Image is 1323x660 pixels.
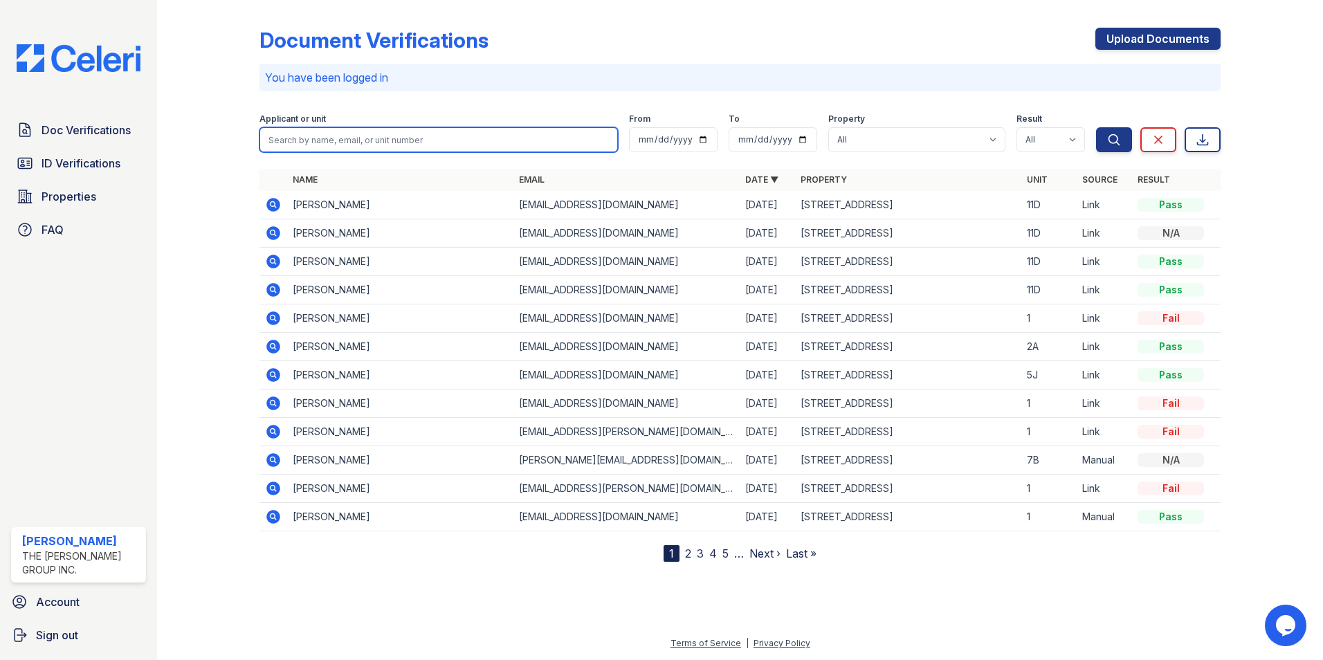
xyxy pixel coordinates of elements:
td: [EMAIL_ADDRESS][PERSON_NAME][DOMAIN_NAME] [513,475,740,503]
td: [DATE] [740,446,795,475]
div: Fail [1138,425,1204,439]
td: 1 [1021,389,1077,418]
a: 2 [685,547,691,560]
td: Link [1077,248,1132,276]
a: Properties [11,183,146,210]
td: [PERSON_NAME] [287,191,513,219]
a: Terms of Service [670,638,741,648]
a: 3 [697,547,704,560]
a: Next › [749,547,781,560]
a: Result [1138,174,1170,185]
td: [STREET_ADDRESS] [795,475,1021,503]
td: [DATE] [740,361,795,389]
td: [DATE] [740,248,795,276]
td: [STREET_ADDRESS] [795,333,1021,361]
div: 1 [664,545,679,562]
a: Name [293,174,318,185]
td: 1 [1021,475,1077,503]
td: 1 [1021,304,1077,333]
td: 11D [1021,191,1077,219]
td: [DATE] [740,191,795,219]
iframe: chat widget [1265,605,1309,646]
td: Link [1077,418,1132,446]
div: Fail [1138,311,1204,325]
td: [DATE] [740,219,795,248]
td: [STREET_ADDRESS] [795,191,1021,219]
td: [DATE] [740,418,795,446]
td: [DATE] [740,276,795,304]
td: [EMAIL_ADDRESS][DOMAIN_NAME] [513,361,740,389]
td: [STREET_ADDRESS] [795,361,1021,389]
td: [STREET_ADDRESS] [795,503,1021,531]
a: Account [6,588,152,616]
td: [EMAIL_ADDRESS][DOMAIN_NAME] [513,276,740,304]
td: [PERSON_NAME] [287,446,513,475]
td: [STREET_ADDRESS] [795,418,1021,446]
span: Doc Verifications [42,122,131,138]
td: [STREET_ADDRESS] [795,389,1021,418]
p: You have been logged in [265,69,1215,86]
td: 5J [1021,361,1077,389]
a: Source [1082,174,1117,185]
div: Fail [1138,396,1204,410]
td: [PERSON_NAME][EMAIL_ADDRESS][DOMAIN_NAME] [513,446,740,475]
div: Document Verifications [259,28,489,53]
td: Link [1077,333,1132,361]
div: N/A [1138,453,1204,467]
div: Pass [1138,198,1204,212]
input: Search by name, email, or unit number [259,127,618,152]
td: [PERSON_NAME] [287,276,513,304]
a: Date ▼ [745,174,778,185]
label: To [729,113,740,125]
div: Pass [1138,255,1204,268]
td: [PERSON_NAME] [287,333,513,361]
a: ID Verifications [11,149,146,177]
td: [DATE] [740,503,795,531]
label: From [629,113,650,125]
td: [PERSON_NAME] [287,475,513,503]
td: 1 [1021,418,1077,446]
td: Manual [1077,446,1132,475]
div: The [PERSON_NAME] Group Inc. [22,549,140,577]
a: FAQ [11,216,146,244]
td: [EMAIL_ADDRESS][DOMAIN_NAME] [513,219,740,248]
div: Fail [1138,482,1204,495]
td: Link [1077,475,1132,503]
td: [DATE] [740,333,795,361]
td: [EMAIL_ADDRESS][DOMAIN_NAME] [513,389,740,418]
a: 5 [722,547,729,560]
td: [STREET_ADDRESS] [795,276,1021,304]
td: Manual [1077,503,1132,531]
td: [EMAIL_ADDRESS][DOMAIN_NAME] [513,191,740,219]
td: 7B [1021,446,1077,475]
td: [EMAIL_ADDRESS][PERSON_NAME][DOMAIN_NAME] [513,418,740,446]
td: 11D [1021,219,1077,248]
td: [PERSON_NAME] [287,248,513,276]
span: Account [36,594,80,610]
td: [PERSON_NAME] [287,418,513,446]
label: Result [1016,113,1042,125]
td: Link [1077,304,1132,333]
td: [PERSON_NAME] [287,389,513,418]
td: 2A [1021,333,1077,361]
td: [EMAIL_ADDRESS][DOMAIN_NAME] [513,333,740,361]
a: Property [801,174,847,185]
td: Link [1077,389,1132,418]
td: [PERSON_NAME] [287,361,513,389]
td: 1 [1021,503,1077,531]
a: Last » [786,547,816,560]
button: Sign out [6,621,152,649]
div: Pass [1138,368,1204,382]
div: N/A [1138,226,1204,240]
td: [EMAIL_ADDRESS][DOMAIN_NAME] [513,304,740,333]
a: Doc Verifications [11,116,146,144]
label: Applicant or unit [259,113,326,125]
div: | [746,638,749,648]
td: [STREET_ADDRESS] [795,219,1021,248]
div: [PERSON_NAME] [22,533,140,549]
span: FAQ [42,221,64,238]
td: Link [1077,219,1132,248]
a: Email [519,174,545,185]
div: Pass [1138,340,1204,354]
td: [STREET_ADDRESS] [795,446,1021,475]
